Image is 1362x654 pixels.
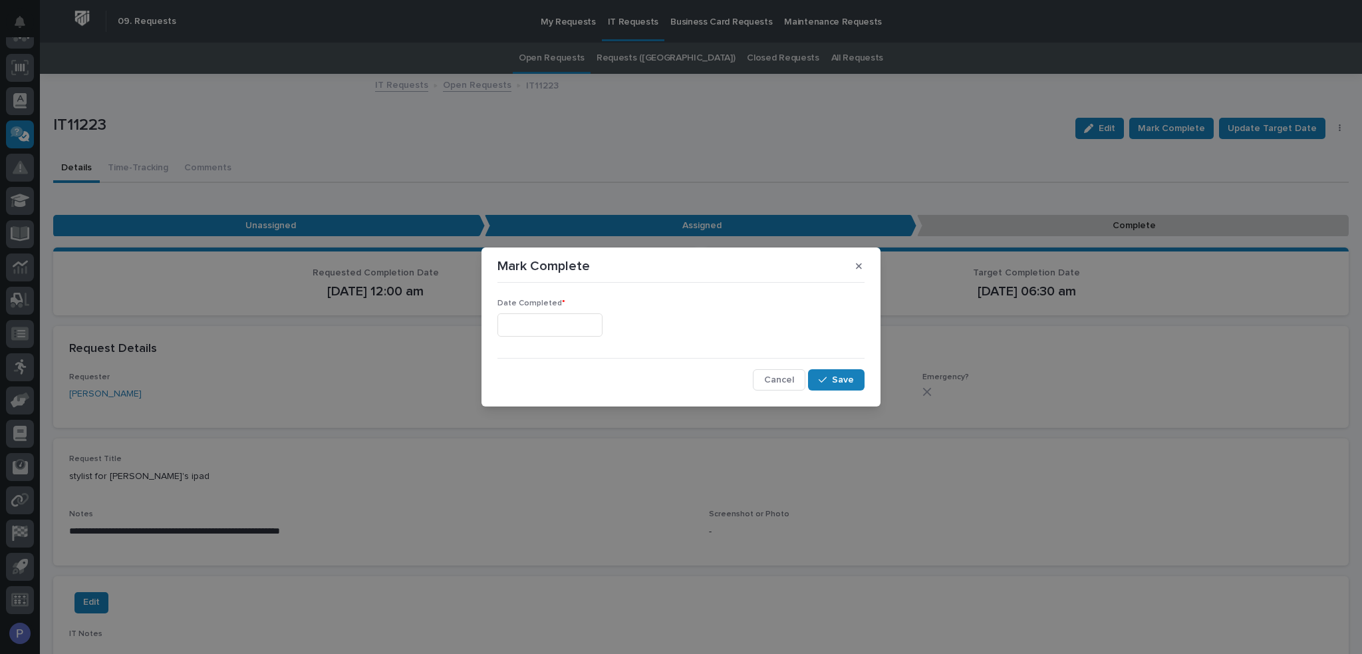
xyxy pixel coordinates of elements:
button: Save [808,369,865,391]
span: Cancel [764,374,794,386]
button: Cancel [753,369,805,391]
span: Save [832,374,854,386]
span: Date Completed [497,299,565,307]
p: Mark Complete [497,258,590,274]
